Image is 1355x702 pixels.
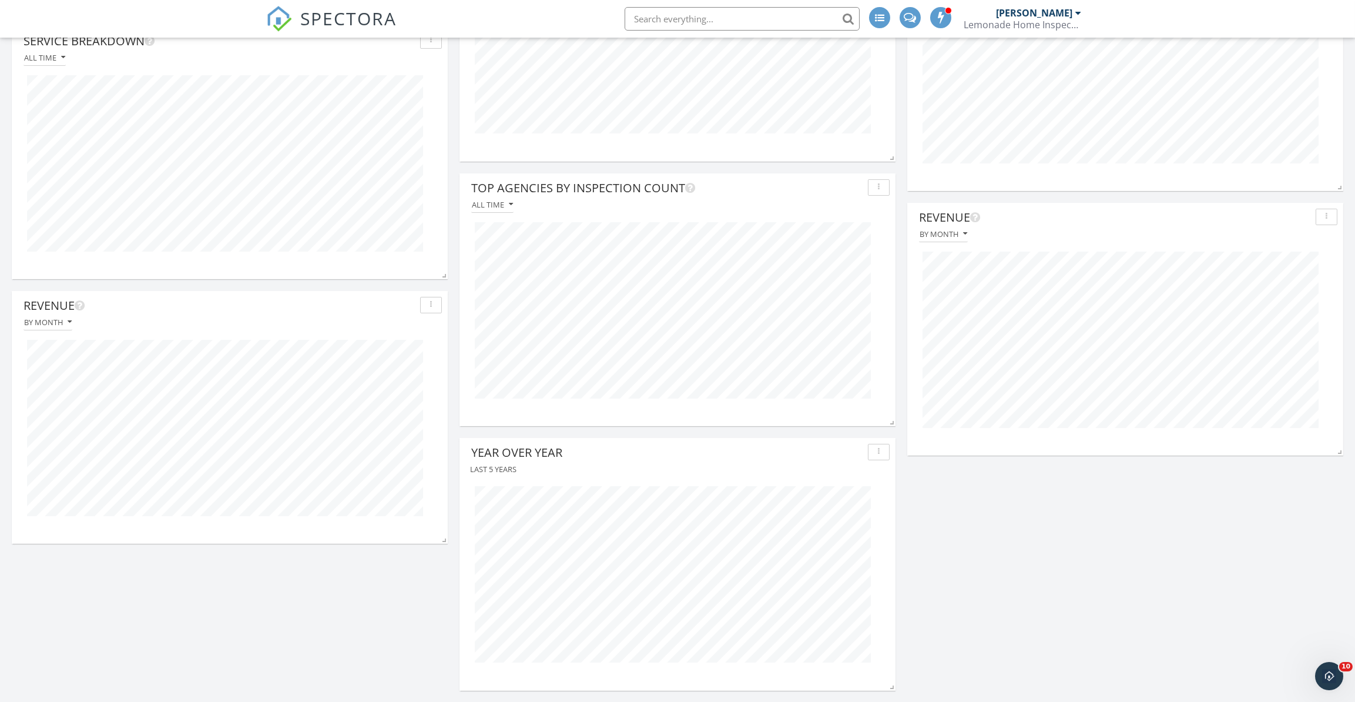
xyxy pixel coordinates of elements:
[920,230,967,238] div: By month
[24,315,72,330] button: By month
[919,226,968,242] button: By month
[471,197,514,213] button: All time
[300,6,397,31] span: SPECTORA
[471,179,863,197] div: Top Agencies by Inspection Count
[24,32,415,50] div: Service Breakdown
[1315,662,1343,690] iframe: Intercom live chat
[24,318,72,326] div: By month
[964,19,1081,31] div: Lemonade Home Inspections
[24,297,415,315] div: Revenue
[471,444,863,462] div: Year Over Year
[24,54,65,62] div: All time
[266,16,397,41] a: SPECTORA
[266,6,292,32] img: The Best Home Inspection Software - Spectora
[625,7,860,31] input: Search everything...
[472,200,513,209] div: All time
[1339,662,1353,671] span: 10
[919,209,1311,226] div: Revenue
[996,7,1072,19] div: [PERSON_NAME]
[24,50,66,66] button: All time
